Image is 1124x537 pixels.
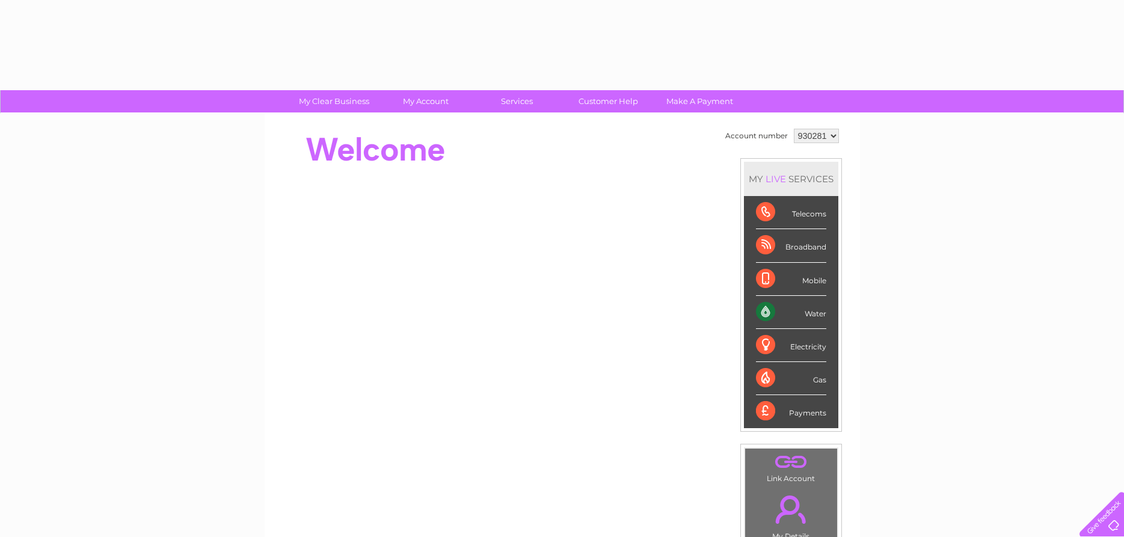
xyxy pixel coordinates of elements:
a: My Clear Business [284,90,384,112]
a: . [748,452,834,473]
div: Broadband [756,229,826,262]
td: Link Account [745,448,838,486]
div: Mobile [756,263,826,296]
div: MY SERVICES [744,162,838,196]
a: . [748,488,834,530]
div: Gas [756,362,826,395]
a: My Account [376,90,475,112]
div: Telecoms [756,196,826,229]
div: Electricity [756,329,826,362]
div: Payments [756,395,826,428]
a: Make A Payment [650,90,749,112]
div: LIVE [763,173,788,185]
a: Customer Help [559,90,658,112]
div: Water [756,296,826,329]
a: Services [467,90,567,112]
td: Account number [722,126,791,146]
